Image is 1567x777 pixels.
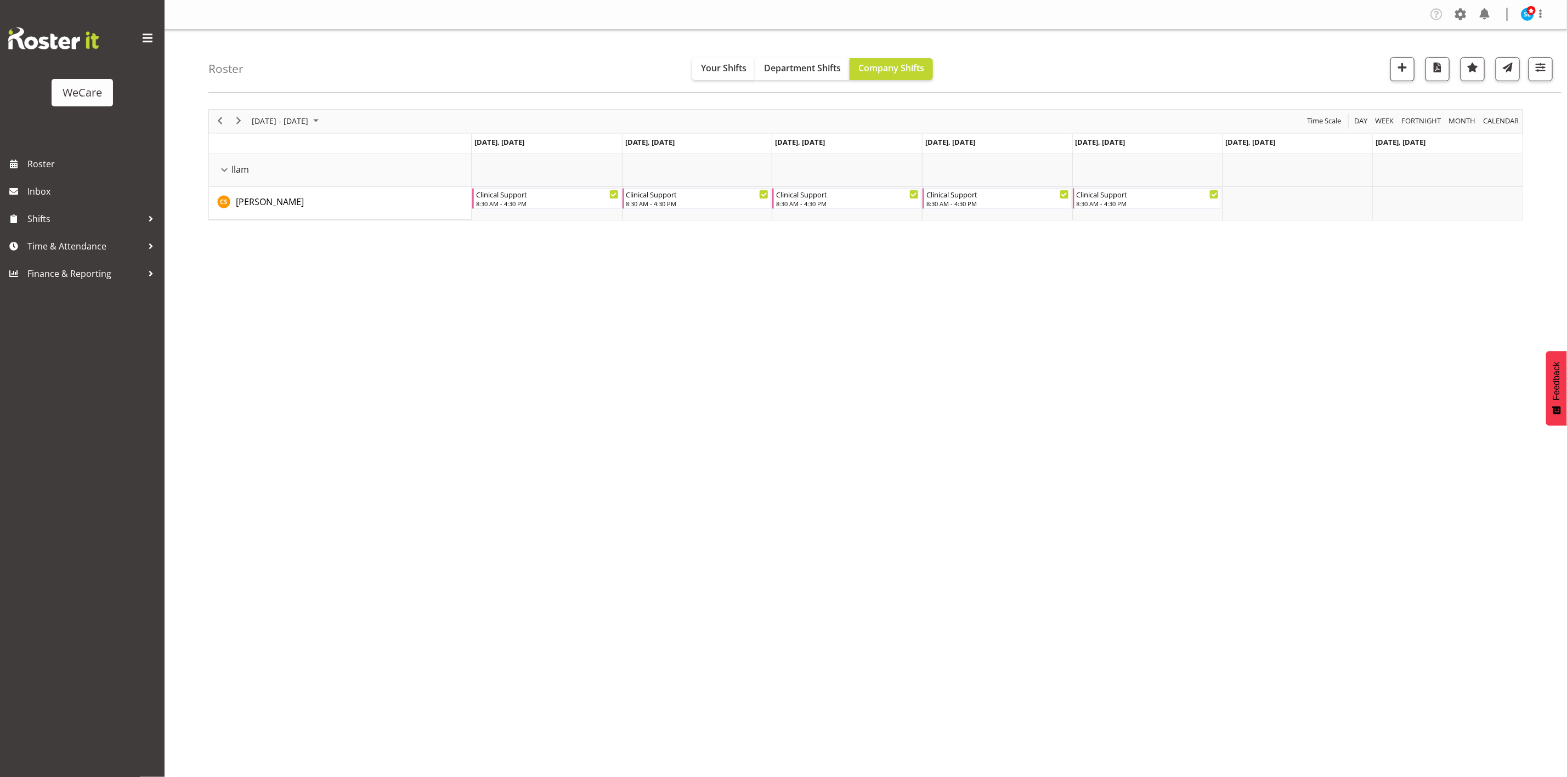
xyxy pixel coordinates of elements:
button: Send a list of all shifts for the selected filtered period to all rostered employees. [1496,57,1520,81]
button: Timeline Week [1373,114,1396,128]
span: calendar [1482,114,1520,128]
div: Clinical Support [776,189,919,200]
button: Feedback - Show survey [1546,351,1567,426]
a: [PERSON_NAME] [236,195,304,208]
span: Week [1374,114,1395,128]
button: Filter Shifts [1529,57,1553,81]
div: Timeline Week of October 13, 2025 [208,109,1523,220]
button: October 2025 [250,114,324,128]
td: Catherine Stewart resource [209,187,472,220]
img: Rosterit website logo [8,27,99,49]
button: Your Shifts [692,58,755,80]
span: Fortnight [1400,114,1442,128]
div: 8:30 AM - 4:30 PM [1077,199,1219,208]
button: Time Scale [1305,114,1343,128]
span: [DATE], [DATE] [1076,137,1125,147]
div: Clinical Support [476,189,619,200]
button: Next [231,114,246,128]
button: Previous [213,114,228,128]
button: Download a PDF of the roster according to the set date range. [1425,57,1450,81]
span: [DATE], [DATE] [474,137,524,147]
div: Clinical Support [626,189,769,200]
span: Month [1447,114,1477,128]
div: WeCare [63,84,102,101]
div: Clinical Support [926,189,1069,200]
span: [DATE], [DATE] [625,137,675,147]
span: Time Scale [1306,114,1342,128]
span: Feedback [1552,362,1562,400]
div: Catherine Stewart"s event - Clinical Support Begin From Thursday, October 16, 2025 at 8:30:00 AM ... [923,188,1072,209]
img: sarah-lamont10911.jpg [1521,8,1534,21]
div: previous period [211,110,229,133]
div: Catherine Stewart"s event - Clinical Support Begin From Monday, October 13, 2025 at 8:30:00 AM GM... [472,188,621,209]
span: Finance & Reporting [27,265,143,282]
button: Fortnight [1400,114,1443,128]
div: Catherine Stewart"s event - Clinical Support Begin From Tuesday, October 14, 2025 at 8:30:00 AM G... [623,188,772,209]
h4: Roster [208,63,244,75]
div: 8:30 AM - 4:30 PM [926,199,1069,208]
span: Shifts [27,211,143,227]
span: [PERSON_NAME] [236,196,304,208]
div: Clinical Support [1077,189,1219,200]
div: Catherine Stewart"s event - Clinical Support Begin From Friday, October 17, 2025 at 8:30:00 AM GM... [1073,188,1222,209]
div: Catherine Stewart"s event - Clinical Support Begin From Wednesday, October 15, 2025 at 8:30:00 AM... [772,188,921,209]
div: 8:30 AM - 4:30 PM [476,199,619,208]
button: Timeline Day [1353,114,1370,128]
div: next period [229,110,248,133]
div: 8:30 AM - 4:30 PM [776,199,919,208]
button: Highlight an important date within the roster. [1461,57,1485,81]
span: [DATE], [DATE] [775,137,825,147]
span: [DATE], [DATE] [1376,137,1425,147]
span: Ilam [231,163,249,176]
span: Company Shifts [858,62,924,74]
button: Company Shifts [850,58,933,80]
span: Your Shifts [701,62,746,74]
button: Month [1481,114,1521,128]
td: Ilam resource [209,154,472,187]
div: October 13 - 19, 2025 [248,110,325,133]
table: Timeline Week of October 13, 2025 [472,154,1523,220]
span: [DATE], [DATE] [925,137,975,147]
span: Roster [27,156,159,172]
span: [DATE] - [DATE] [251,114,309,128]
span: Department Shifts [764,62,841,74]
span: Time & Attendance [27,238,143,254]
span: [DATE], [DATE] [1226,137,1276,147]
button: Department Shifts [755,58,850,80]
span: Inbox [27,183,159,200]
button: Add a new shift [1390,57,1415,81]
span: Day [1353,114,1368,128]
button: Timeline Month [1447,114,1478,128]
div: 8:30 AM - 4:30 PM [626,199,769,208]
